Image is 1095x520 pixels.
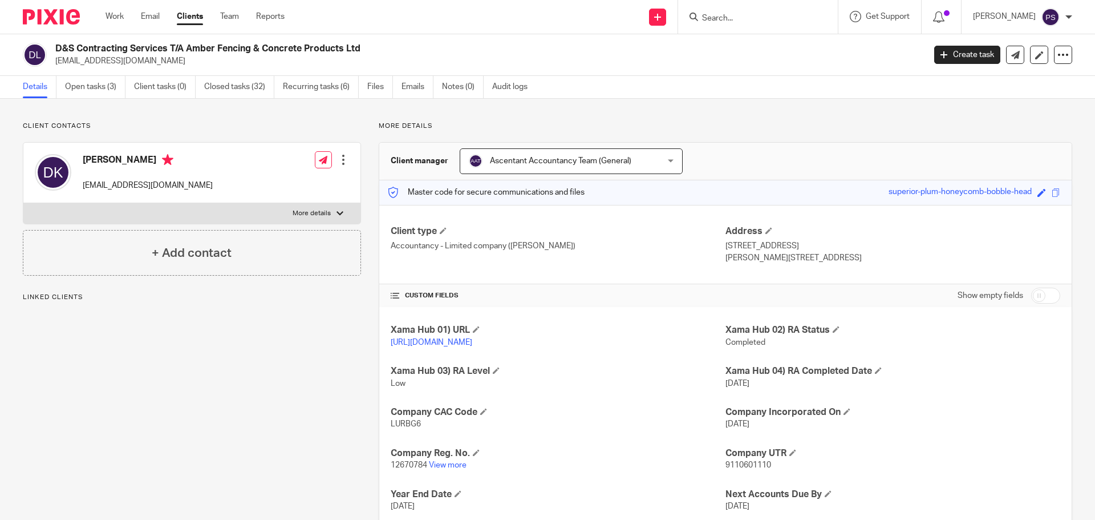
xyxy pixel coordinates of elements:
[490,157,631,165] span: Ascentant Accountancy Team (General)
[55,43,745,55] h2: D&S Contracting Services T/A Amber Fencing & Concrete Products Ltd
[23,76,56,98] a: Details
[391,324,725,336] h4: Xama Hub 01) URL
[391,240,725,252] p: Accountancy - Limited company ([PERSON_NAME])
[701,14,804,24] input: Search
[934,46,1000,64] a: Create task
[83,180,213,191] p: [EMAIL_ADDRESS][DOMAIN_NAME]
[725,461,771,469] span: 9110601110
[391,291,725,300] h4: CUSTOM FIELDS
[725,489,1060,501] h4: Next Accounts Due By
[1041,8,1060,26] img: svg%3E
[725,502,749,510] span: [DATE]
[725,252,1060,264] p: [PERSON_NAME][STREET_ADDRESS]
[889,186,1032,199] div: superior-plum-honeycomb-bobble-head
[35,154,71,191] img: svg%3E
[388,187,585,198] p: Master code for secure communications and files
[391,461,427,469] span: 12670784
[391,338,472,346] a: [URL][DOMAIN_NAME]
[391,365,725,377] h4: Xama Hub 03) RA Level
[391,448,725,459] h4: Company Reg. No.
[725,380,749,388] span: [DATE]
[204,76,274,98] a: Closed tasks (32)
[725,406,1060,418] h4: Company Incorporated On
[429,461,467,469] a: View more
[469,154,482,168] img: svg%3E
[391,489,725,501] h4: Year End Date
[725,338,765,346] span: Completed
[391,502,415,510] span: [DATE]
[492,76,536,98] a: Audit logs
[65,76,125,98] a: Open tasks (3)
[866,13,910,21] span: Get Support
[220,11,239,22] a: Team
[725,365,1060,377] h4: Xama Hub 04) RA Completed Date
[256,11,285,22] a: Reports
[23,122,361,131] p: Client contacts
[23,9,80,25] img: Pixie
[401,76,433,98] a: Emails
[442,76,484,98] a: Notes (0)
[83,154,213,168] h4: [PERSON_NAME]
[725,240,1060,252] p: [STREET_ADDRESS]
[141,11,160,22] a: Email
[391,225,725,237] h4: Client type
[725,225,1060,237] h4: Address
[391,420,421,428] span: LURBG6
[293,209,331,218] p: More details
[134,76,196,98] a: Client tasks (0)
[23,43,47,67] img: svg%3E
[391,155,448,167] h3: Client manager
[152,244,232,262] h4: + Add contact
[283,76,359,98] a: Recurring tasks (6)
[177,11,203,22] a: Clients
[23,293,361,302] p: Linked clients
[958,290,1023,301] label: Show empty fields
[725,324,1060,336] h4: Xama Hub 02) RA Status
[162,154,173,166] i: Primary
[55,55,917,67] p: [EMAIL_ADDRESS][DOMAIN_NAME]
[725,420,749,428] span: [DATE]
[725,448,1060,459] h4: Company UTR
[973,11,1036,22] p: [PERSON_NAME]
[391,380,405,388] span: Low
[106,11,124,22] a: Work
[379,122,1072,131] p: More details
[391,406,725,418] h4: Company CAC Code
[367,76,393,98] a: Files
